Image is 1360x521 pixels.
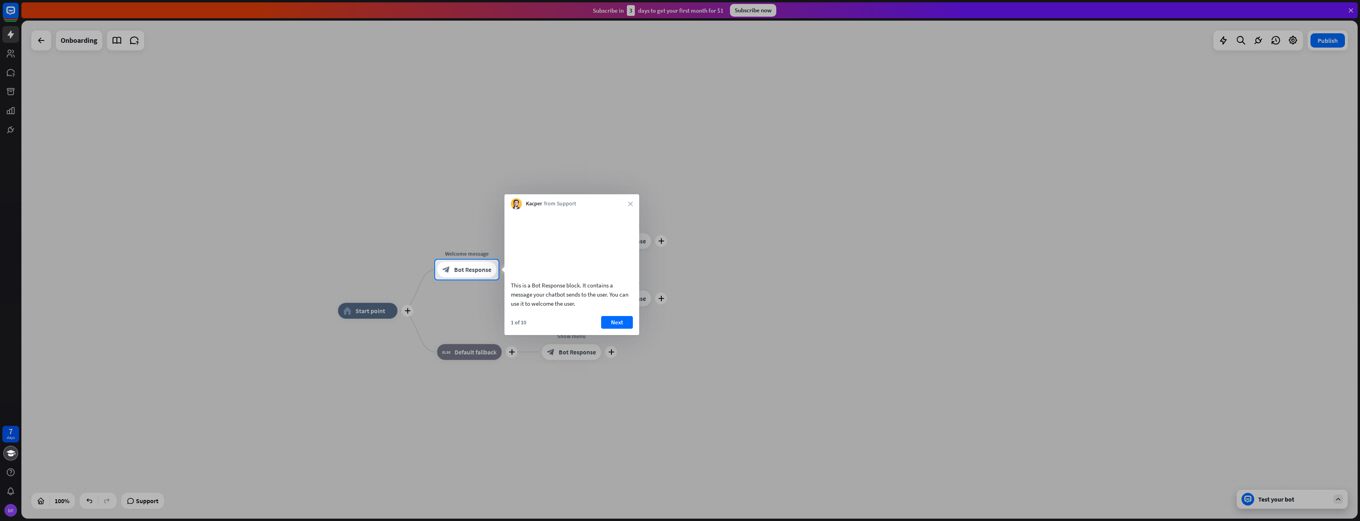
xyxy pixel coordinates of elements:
[601,316,633,329] button: Next
[511,281,633,308] div: This is a Bot Response block. It contains a message your chatbot sends to the user. You can use i...
[442,266,450,274] i: block_bot_response
[544,200,576,208] span: from Support
[454,266,491,274] span: Bot Response
[526,200,542,208] span: Kacper
[628,201,633,206] i: close
[511,319,526,326] div: 1 of 10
